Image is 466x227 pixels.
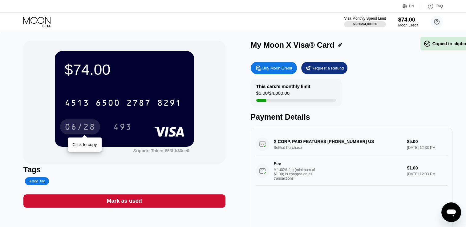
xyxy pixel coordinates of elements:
div: Fee [274,161,317,166]
div: EN [403,3,421,9]
div: 8291 [157,99,182,109]
div: 6500 [95,99,120,109]
div: $5.00 / $4,000.00 [353,22,377,26]
div: Add Tag [25,177,49,185]
div: This card’s monthly limit [256,84,310,89]
div: 06/28 [65,123,95,133]
div: 2787 [126,99,151,109]
div: 4513650027878291 [61,95,185,110]
div: Visa Monthly Spend Limit [344,16,386,21]
div: Tags [23,165,225,174]
div: Mark as used [107,197,142,205]
div: 4513 [65,99,89,109]
div: EN [409,4,414,8]
div: FAQ [421,3,443,9]
div: Visa Monthly Spend Limit$5.00/$4,000.00 [344,16,386,27]
div: Add Tag [29,179,45,183]
div: Support Token:653bb83ee0 [133,148,189,153]
div: Request a Refund [312,66,344,71]
div: $74.00 [398,17,418,23]
div: $1.00 [407,165,448,170]
div: 493 [109,119,136,134]
div: 06/28 [60,119,100,134]
div: Mark as used [23,194,225,208]
iframe: Botão para abrir a janela de mensagens [441,202,461,222]
div: $5.00 / $4,000.00 [256,90,290,99]
div: [DATE] 12:33 PM [407,172,448,176]
div: Support Token: 653bb83ee0 [133,148,189,153]
div: Buy Moon Credit [262,66,292,71]
div: $74.00Moon Credit [398,17,418,27]
div: Payment Details [251,113,453,121]
div: Buy Moon Credit [251,62,297,74]
div: My Moon X Visa® Card [251,41,334,50]
div: $74.00 [65,61,184,78]
span:  [423,40,431,47]
div: 493 [113,123,132,133]
div: Click to copy [72,142,97,147]
div: Moon Credit [398,23,418,27]
div: FAQ [436,4,443,8]
div: Request a Refund [301,62,347,74]
div: FeeA 1.00% fee (minimum of $1.00) is charged on all transactions$1.00[DATE] 12:33 PM [256,156,448,186]
div: A 1.00% fee (minimum of $1.00) is charged on all transactions [274,168,320,181]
